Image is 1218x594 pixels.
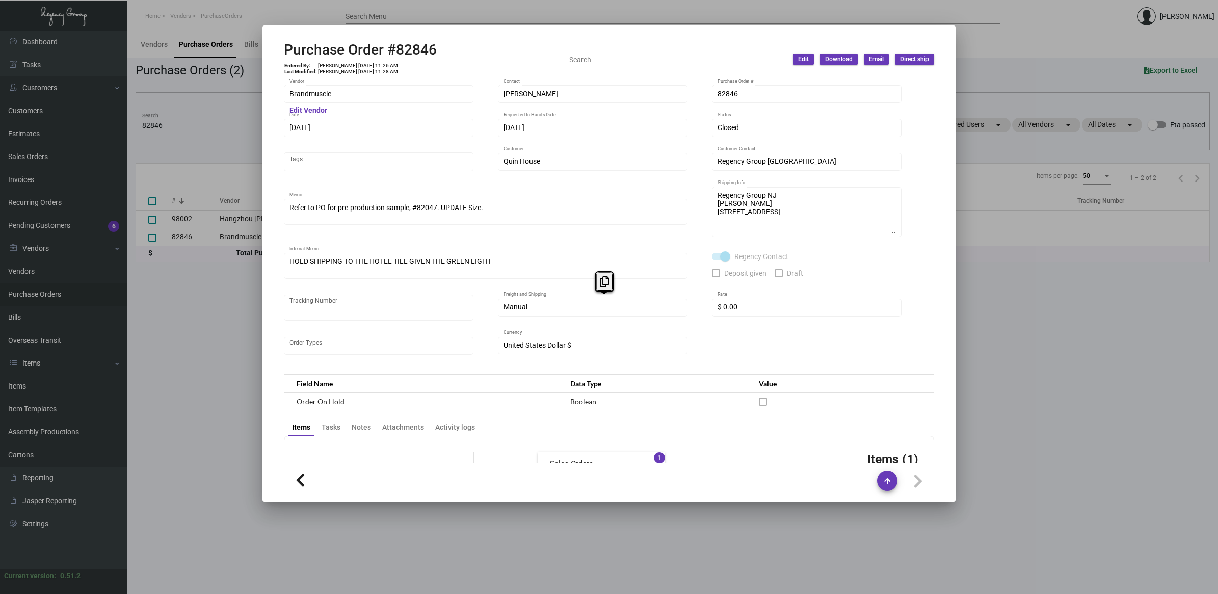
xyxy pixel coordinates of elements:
h3: Items (1) [867,452,918,467]
div: Current version: [4,571,56,581]
span: Boolean [570,397,596,406]
button: Email [864,54,889,65]
mat-expansion-panel-header: Sales Orders [538,452,665,476]
button: Direct ship [895,54,934,65]
button: Download [820,54,858,65]
td: Entered By: [284,63,317,69]
th: Value [749,375,934,393]
span: Manual [504,303,527,311]
mat-hint: Edit Vendor [289,107,327,115]
span: Draft [787,267,803,279]
div: Activity logs [435,422,475,433]
td: Last Modified: [284,69,317,75]
td: Subtotal [310,462,402,475]
td: $3,720.00 [402,462,463,475]
span: Edit [798,55,809,64]
button: Edit [793,54,814,65]
th: Data Type [560,375,749,393]
span: Deposit given [724,267,766,279]
div: Attachments [382,422,424,433]
span: Download [825,55,853,64]
td: [PERSON_NAME] [DATE] 11:26 AM [317,63,399,69]
span: Closed [718,123,739,132]
div: Tasks [322,422,340,433]
i: Copy [600,276,609,287]
span: Email [869,55,884,64]
div: Items [292,422,310,433]
div: Notes [352,422,371,433]
span: Direct ship [900,55,929,64]
h2: Purchase Order #82846 [284,41,437,59]
span: Order On Hold [297,397,345,406]
mat-panel-title: Sales Orders [550,458,641,470]
td: [PERSON_NAME] [DATE] 11:28 AM [317,69,399,75]
div: 0.51.2 [60,571,81,581]
span: Regency Contact [734,250,788,263]
th: Field Name [284,375,561,393]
